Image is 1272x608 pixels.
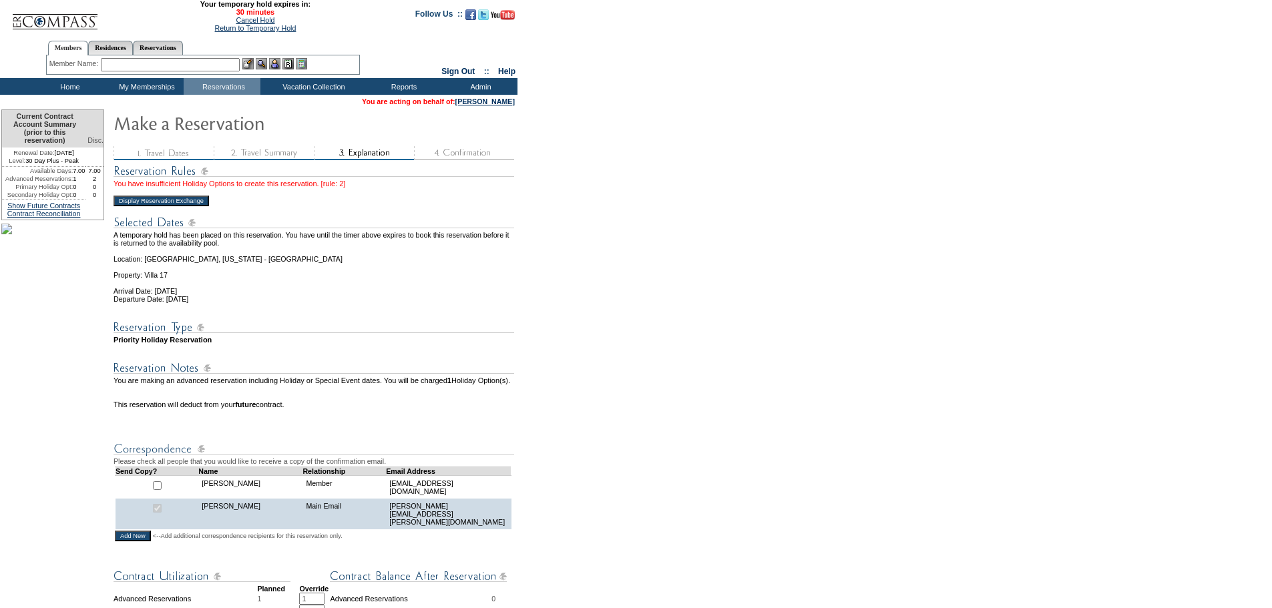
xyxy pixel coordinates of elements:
strong: Planned [257,585,284,593]
span: <--Add additional correspondence recipients for this reservation only. [153,532,343,540]
td: Primary Holiday Opt: [2,183,73,191]
img: Contract Balance After Reservation [330,568,507,585]
img: b_edit.gif [242,58,254,69]
a: Sign Out [441,67,475,76]
a: Return to Temporary Hold [215,24,296,32]
td: 0 [73,191,85,199]
td: Main Email [302,499,386,529]
td: [PERSON_NAME][EMAIL_ADDRESS][PERSON_NAME][DOMAIN_NAME] [386,499,511,529]
a: Show Future Contracts [7,202,80,210]
a: Reservations [133,41,183,55]
b: future [235,400,256,408]
a: Subscribe to our YouTube Channel [491,13,515,21]
img: Make Reservation [114,109,381,136]
img: Reservations [282,58,294,69]
td: Email Address [386,467,511,475]
td: Arrival Date: [DATE] [114,279,516,295]
span: 0 [491,595,495,603]
td: [PERSON_NAME] [198,475,302,499]
img: Compass Home [11,3,98,30]
td: Admin [441,78,517,95]
img: Reservation Type [114,319,514,336]
td: [PERSON_NAME] [198,499,302,529]
img: Reservation Notes [114,360,514,376]
div: Member Name: [49,58,101,69]
td: You are making an advanced reservation including Holiday or Special Event dates. You will be char... [114,376,516,392]
td: 1 [73,175,85,183]
a: Members [48,41,89,55]
td: Home [30,78,107,95]
input: Add New [115,531,151,541]
a: [PERSON_NAME] [455,97,515,105]
img: step3_state2.gif [314,146,414,160]
a: Become our fan on Facebook [465,13,476,21]
td: Departure Date: [DATE] [114,295,516,303]
span: Level: [9,157,25,165]
td: Member [302,475,386,499]
td: 0 [73,183,85,191]
img: View [256,58,267,69]
td: [EMAIL_ADDRESS][DOMAIN_NAME] [386,475,511,499]
div: You have insufficient Holiday Options to create this reservation. [rule: 2] [114,180,516,188]
td: [DATE] [2,147,85,157]
td: Advanced Reservations [114,593,257,605]
a: Help [498,67,515,76]
strong: Override [299,585,329,593]
b: 1 [447,376,451,384]
img: step1_state3.gif [114,146,214,160]
td: Location: [GEOGRAPHIC_DATA], [US_STATE] - [GEOGRAPHIC_DATA] [114,247,516,263]
td: Reservations [184,78,260,95]
td: Priority Holiday Reservation [114,336,516,344]
td: Advanced Reservations [330,593,491,605]
img: Become our fan on Facebook [465,9,476,20]
img: Reservation Dates [114,214,514,231]
td: 7.00 [73,167,85,175]
a: Contract Reconciliation [7,210,81,218]
span: Please check all people that you would like to receive a copy of the confirmation email. [114,457,386,465]
img: Impersonate [269,58,280,69]
span: Disc. [87,136,103,144]
span: 1 [257,595,261,603]
a: Cancel Hold [236,16,274,24]
img: Subscribe to our YouTube Channel [491,10,515,20]
a: Follow us on Twitter [478,13,489,21]
a: Residences [88,41,133,55]
td: Vacation Collection [260,78,364,95]
input: Display Reservation Exchange [114,196,209,206]
td: 2 [85,175,103,183]
td: 0 [85,183,103,191]
td: This reservation will deduct from your contract. [114,400,516,408]
td: 7.00 [85,167,103,175]
td: Available Days: [2,167,73,175]
td: Property: Villa 17 [114,263,516,279]
td: Send Copy? [116,467,199,475]
img: subTtlResRules.gif [114,163,514,180]
td: A temporary hold has been placed on this reservation. You have until the timer above expires to b... [114,231,516,247]
td: Advanced Reservations: [2,175,73,183]
span: Renewal Date: [13,149,54,157]
span: 30 minutes [105,8,405,16]
span: :: [484,67,489,76]
td: Name [198,467,302,475]
img: Contract Utilization [114,568,290,585]
td: Follow Us :: [415,8,463,24]
img: step4_state1.gif [414,146,514,160]
td: Secondary Holiday Opt: [2,191,73,199]
td: Relationship [302,467,386,475]
span: You are acting on behalf of: [362,97,515,105]
td: 30 Day Plus - Peak [2,157,85,167]
td: My Memberships [107,78,184,95]
img: b_calculator.gif [296,58,307,69]
td: 0 [85,191,103,199]
img: palms_sidebar.jpg [1,224,12,234]
td: Current Contract Account Summary (prior to this reservation) [2,110,85,147]
td: Reports [364,78,441,95]
img: step2_state3.gif [214,146,314,160]
img: Follow us on Twitter [478,9,489,20]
